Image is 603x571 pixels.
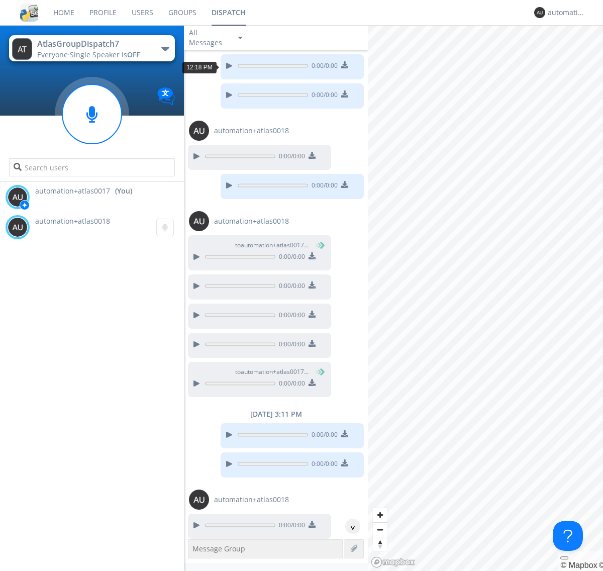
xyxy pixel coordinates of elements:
span: (You) [309,367,324,376]
button: Reset bearing to north [373,537,387,551]
img: 373638.png [189,121,209,141]
img: download media button [309,379,316,386]
img: download media button [341,181,348,188]
span: 0:00 / 0:00 [308,90,338,102]
span: 0:00 / 0:00 [275,311,305,322]
span: Single Speaker is [70,50,140,59]
button: AtlasGroupDispatch7Everyone·Single Speaker isOFF [9,35,174,61]
div: automation+atlas0017 [548,8,585,18]
img: download media button [341,459,348,466]
span: automation+atlas0018 [214,495,289,505]
div: (You) [115,186,132,196]
span: to automation+atlas0017 [235,241,311,250]
img: download media button [309,521,316,528]
div: AtlasGroupDispatch7 [37,38,150,50]
img: cddb5a64eb264b2086981ab96f4c1ba7 [20,4,38,22]
div: All Messages [189,28,229,48]
span: Reset bearing to north [373,537,387,551]
span: automation+atlas0018 [214,216,289,226]
span: 0:00 / 0:00 [308,61,338,72]
img: download media button [309,281,316,289]
a: Mapbox [560,561,597,569]
img: download media button [341,430,348,437]
a: Mapbox logo [371,556,415,568]
img: download media button [309,311,316,318]
span: to automation+atlas0017 [235,367,311,376]
div: Everyone · [37,50,150,60]
img: Translation enabled [157,87,175,105]
button: Zoom in [373,508,387,522]
span: 0:00 / 0:00 [275,252,305,263]
span: automation+atlas0018 [214,126,289,136]
span: Zoom out [373,523,387,537]
img: 373638.png [189,490,209,510]
span: OFF [127,50,140,59]
iframe: Toggle Customer Support [553,521,583,551]
span: 0:00 / 0:00 [275,521,305,532]
img: 373638.png [8,217,28,237]
img: 373638.png [189,211,209,231]
img: 373638.png [8,187,28,207]
img: download media button [341,90,348,98]
div: ^ [345,519,360,534]
span: 12:18 PM [186,64,212,71]
img: caret-down-sm.svg [238,37,242,39]
span: 0:00 / 0:00 [275,281,305,293]
img: download media button [309,252,316,259]
img: download media button [341,61,348,68]
span: 0:00 / 0:00 [275,379,305,390]
span: 0:00 / 0:00 [275,340,305,351]
span: 0:00 / 0:00 [308,430,338,441]
img: download media button [309,152,316,159]
button: Zoom out [373,522,387,537]
button: Toggle attribution [560,556,568,559]
span: 0:00 / 0:00 [308,459,338,470]
input: Search users [9,158,174,176]
span: 0:00 / 0:00 [275,152,305,163]
img: download media button [309,340,316,347]
span: automation+atlas0017 [35,186,110,196]
span: 0:00 / 0:00 [308,181,338,192]
img: 373638.png [12,38,32,60]
div: [DATE] 3:11 PM [184,409,368,419]
span: automation+atlas0018 [35,216,110,226]
span: (You) [309,241,324,249]
img: 373638.png [534,7,545,18]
